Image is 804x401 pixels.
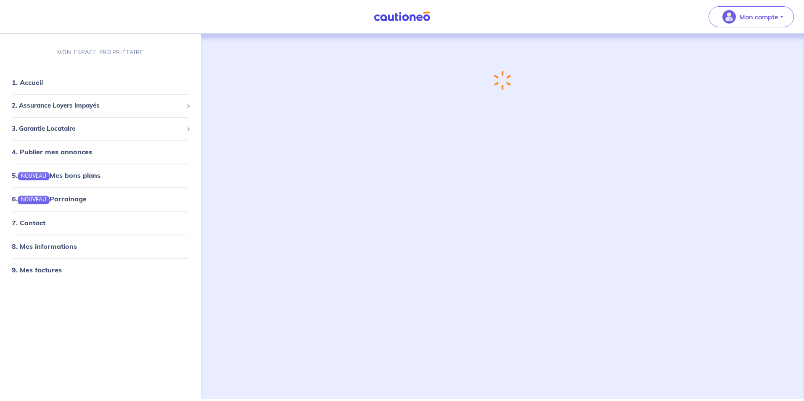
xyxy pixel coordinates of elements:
div: 7. Contact [3,214,198,231]
a: 6.NOUVEAUParrainage [12,195,87,203]
span: 3. Garantie Locataire [12,124,183,134]
div: 3. Garantie Locataire [3,121,198,137]
a: 1. Accueil [12,79,43,87]
button: illu_account_valid_menu.svgMon compte [709,6,794,27]
span: 2. Assurance Loyers Impayés [12,101,183,111]
div: 2. Assurance Loyers Impayés [3,98,198,114]
p: Mon compte [739,12,778,22]
div: 1. Accueil [3,74,198,91]
div: 9. Mes factures [3,261,198,278]
img: Cautioneo [370,11,434,22]
div: 4. Publier mes annonces [3,144,198,161]
img: illu_account_valid_menu.svg [722,10,736,24]
div: 6.NOUVEAUParrainage [3,191,198,208]
img: loading-spinner [494,71,511,90]
a: 7. Contact [12,219,45,227]
p: MON ESPACE PROPRIÉTAIRE [57,48,144,56]
div: 8. Mes informations [3,238,198,255]
a: 9. Mes factures [12,266,62,274]
a: 4. Publier mes annonces [12,148,92,156]
div: 5.NOUVEAUMes bons plans [3,167,198,184]
a: 5.NOUVEAUMes bons plans [12,171,100,180]
a: 8. Mes informations [12,242,77,251]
